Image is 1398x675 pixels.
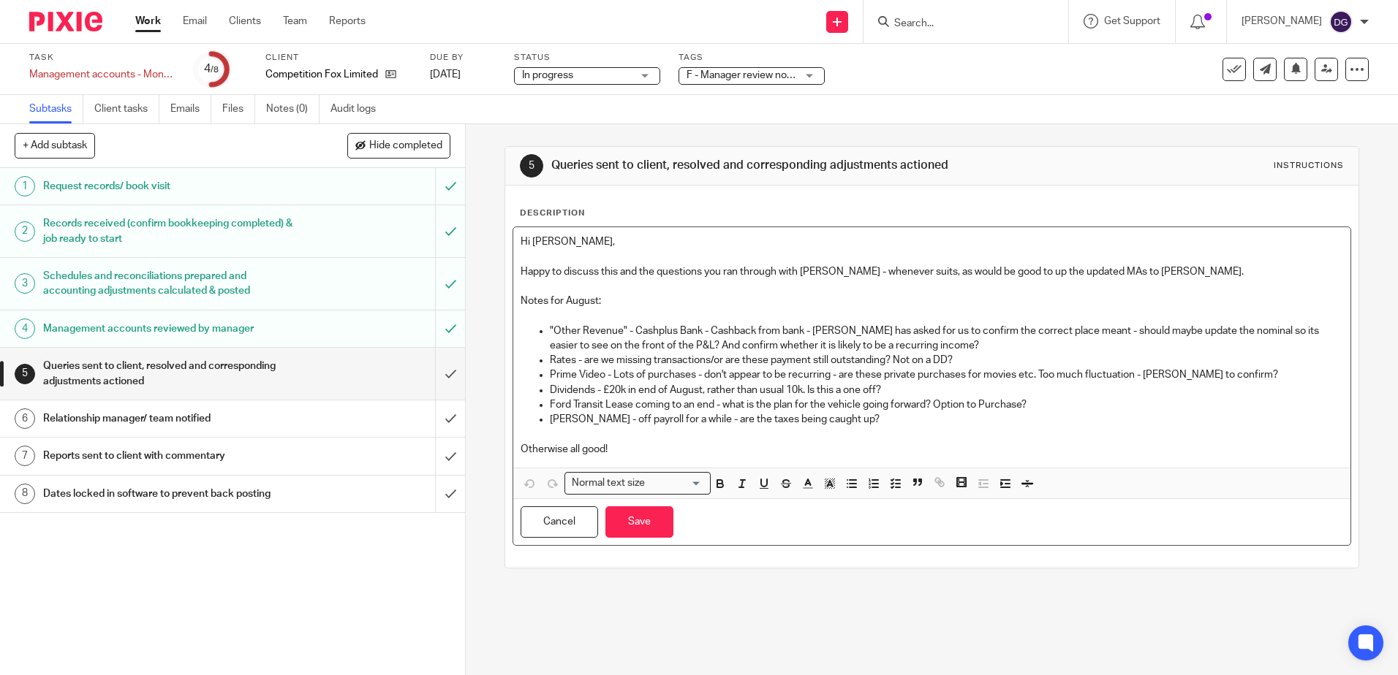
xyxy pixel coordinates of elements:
[29,95,83,123] a: Subtasks
[893,18,1024,31] input: Search
[1329,10,1353,34] img: svg%3E
[229,14,261,28] a: Clients
[15,446,35,466] div: 7
[550,353,1342,367] p: Rates - are we missing transactions/or are these payment still outstanding? Not on a DD?
[15,273,35,294] div: 3
[170,95,211,123] a: Emails
[521,294,1342,308] p: Notes for August:
[521,264,1342,279] p: Happy to discuss this and the questions you ran through with [PERSON_NAME] - whenever suits, as w...
[266,95,320,123] a: Notes (0)
[43,445,295,467] h1: Reports sent to client with commentary
[347,133,450,158] button: Hide completed
[15,484,35,504] div: 8
[679,52,825,64] label: Tags
[550,324,1342,354] p: "Other Revenue" - Cashplus Bank - Cashback from bank - [PERSON_NAME] has asked for us to confirm ...
[265,52,412,64] label: Client
[330,95,387,123] a: Audit logs
[43,483,295,505] h1: Dates locked in software to prevent back posting
[15,176,35,197] div: 1
[94,95,159,123] a: Client tasks
[551,158,963,173] h1: Queries sent to client, resolved and corresponding adjustments actioned
[15,408,35,429] div: 6
[564,472,711,495] div: Search for option
[135,14,161,28] a: Work
[1274,160,1344,172] div: Instructions
[649,476,702,491] input: Search for option
[521,234,1342,249] p: Hi [PERSON_NAME],
[329,14,366,28] a: Reports
[550,367,1342,382] p: Prime Video - Lots of purchases - don't appear to be recurring - are these private purchases for ...
[430,69,461,80] span: [DATE]
[15,221,35,242] div: 2
[204,61,219,77] div: 4
[568,476,648,491] span: Normal text size
[183,14,207,28] a: Email
[369,140,442,152] span: Hide completed
[222,95,255,123] a: Files
[43,175,295,197] h1: Request records/ book visit
[29,67,175,82] div: Management accounts - Monthly
[521,442,1342,457] p: Otherwise all good!
[43,265,295,302] h1: Schedules and reconciliations prepared and accounting adjustments calculated & posted
[687,70,869,80] span: F - Manager review notes to be actioned
[520,207,585,219] p: Description
[29,52,175,64] label: Task
[265,67,378,82] p: Competition Fox Limited
[15,319,35,339] div: 4
[15,133,95,158] button: + Add subtask
[522,70,573,80] span: In progress
[43,408,295,430] h1: Relationship manager/ team notified
[43,213,295,250] h1: Records received (confirm bookkeeping completed) & job ready to start
[29,12,102,31] img: Pixie
[520,154,543,178] div: 5
[43,318,295,340] h1: Management accounts reviewed by manager
[43,355,295,392] h1: Queries sent to client, resolved and corresponding adjustments actioned
[15,364,35,384] div: 5
[211,66,219,74] small: /8
[514,52,660,64] label: Status
[1104,16,1160,26] span: Get Support
[550,383,1342,397] p: Dividends - £20k in end of August, rather than usual 10k. Is this a one off?
[283,14,307,28] a: Team
[430,52,496,64] label: Due by
[550,412,1342,427] p: [PERSON_NAME] - off payroll for a while - are the taxes being caught up?
[1242,14,1322,28] p: [PERSON_NAME]
[550,397,1342,412] p: Ford Transit Lease coming to an end - what is the plan for the vehicle going forward? Option to P...
[605,506,673,538] button: Save
[521,506,598,538] button: Cancel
